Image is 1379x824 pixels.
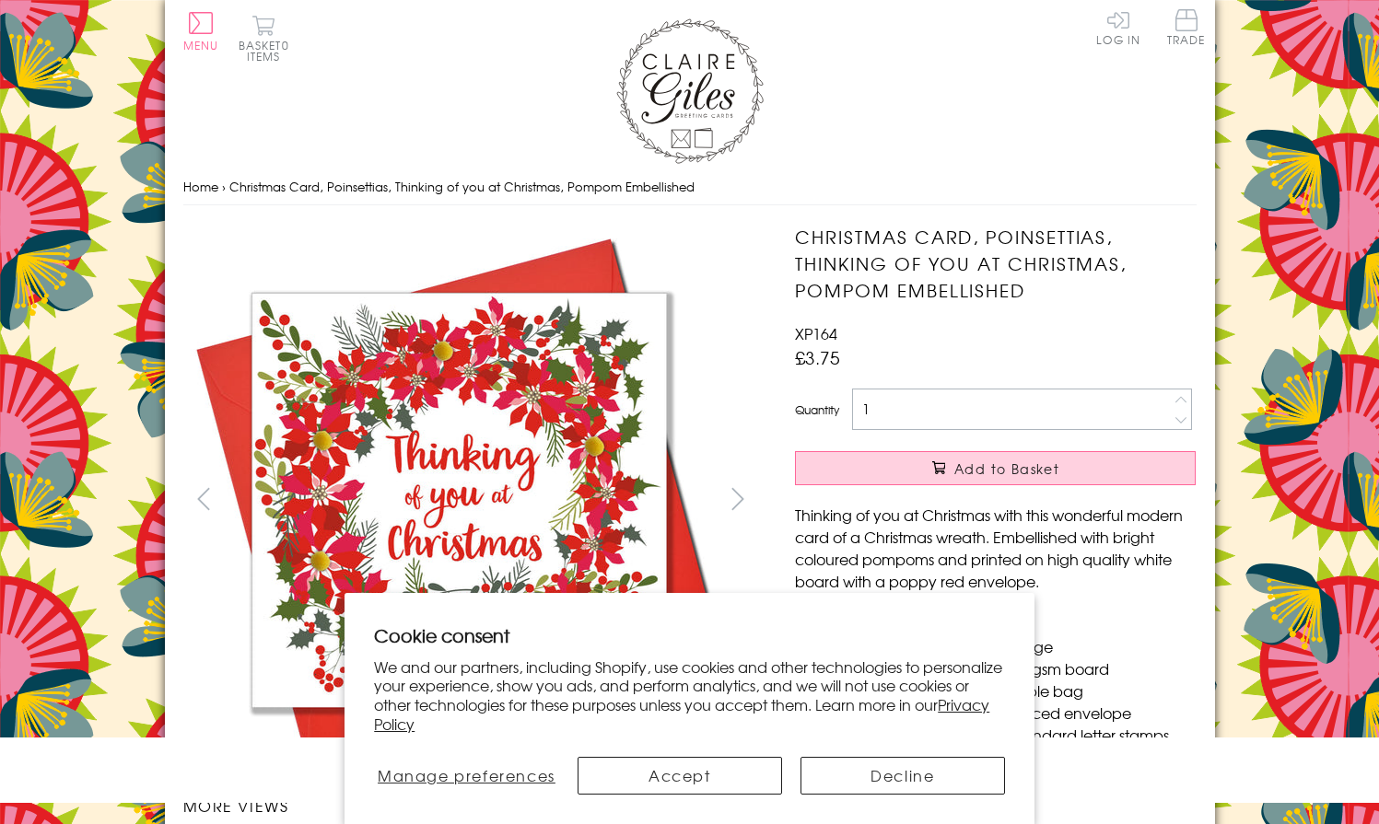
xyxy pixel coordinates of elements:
button: Decline [801,757,1005,795]
a: Trade [1167,9,1206,49]
span: Trade [1167,9,1206,45]
nav: breadcrumbs [183,168,1197,206]
button: Manage preferences [374,757,558,795]
span: Add to Basket [954,459,1059,478]
label: Quantity [795,401,839,418]
img: Christmas Card, Poinsettias, Thinking of you at Christmas, Pompom Embellished [183,224,736,776]
button: next [717,478,758,519]
button: prev [183,478,225,519]
span: 0 items [247,37,289,64]
h1: Christmas Card, Poinsettias, Thinking of you at Christmas, Pompom Embellished [795,224,1196,303]
button: Menu [183,12,219,51]
span: Manage preferences [378,764,555,786]
h2: Cookie consent [374,622,1005,648]
span: Christmas Card, Poinsettias, Thinking of you at Christmas, Pompom Embellished [229,178,695,195]
a: Log In [1096,9,1140,45]
a: Privacy Policy [374,693,989,735]
p: Thinking of you at Christmas with this wonderful modern card of a Christmas wreath. Embellished w... [795,504,1196,592]
p: We and our partners, including Shopify, use cookies and other technologies to personalize your ex... [374,657,1005,734]
span: Menu [183,37,219,53]
span: £3.75 [795,344,840,370]
button: Basket0 items [239,15,289,62]
button: Add to Basket [795,451,1196,485]
span: › [222,178,226,195]
button: Accept [578,757,782,795]
h3: More views [183,795,759,817]
span: XP164 [795,322,837,344]
img: Claire Giles Greetings Cards [616,18,764,164]
a: Home [183,178,218,195]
